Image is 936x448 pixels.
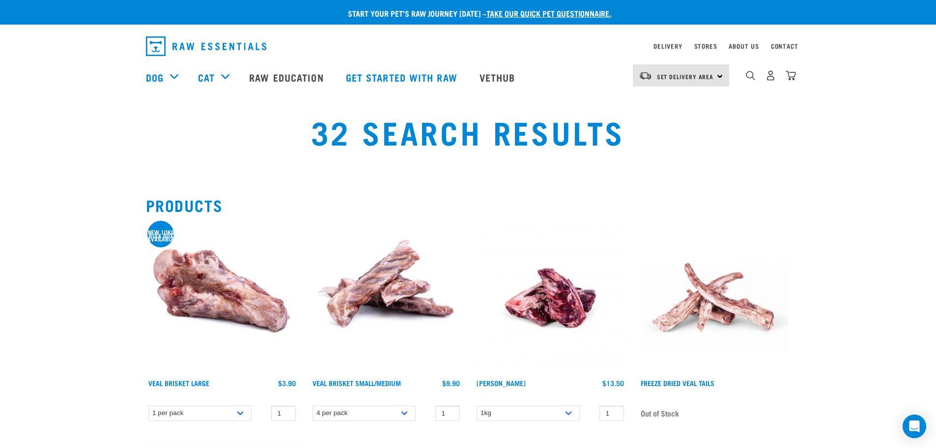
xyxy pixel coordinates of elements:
[486,11,611,15] a: take our quick pet questionnaire.
[470,58,528,97] a: Vethub
[599,406,624,421] input: 1
[786,70,796,81] img: home-icon@2x.png
[336,58,470,97] a: Get started with Raw
[146,70,164,85] a: Dog
[657,75,714,78] span: Set Delivery Area
[146,222,298,374] img: 1205 Veal Brisket 1pp 01
[271,406,296,421] input: 1
[278,379,296,387] div: $3.90
[771,44,798,48] a: Contact
[239,58,336,97] a: Raw Education
[694,44,717,48] a: Stores
[641,381,714,385] a: Freeze Dried Veal Tails
[138,32,798,60] nav: dropdown navigation
[147,230,175,240] div: new 10kg bulk box available!
[746,71,755,80] img: home-icon-1@2x.png
[310,222,462,374] img: 1207 Veal Brisket 4pp 01
[173,114,762,149] h1: 32 Search Results
[146,196,791,214] h2: Products
[653,44,682,48] a: Delivery
[903,415,926,438] div: Open Intercom Messenger
[477,381,526,385] a: [PERSON_NAME]
[312,381,401,385] a: Veal Brisket Small/Medium
[198,70,215,85] a: Cat
[442,379,460,387] div: $9.90
[474,222,626,374] img: Venison Brisket Bone 1662
[639,71,652,80] img: van-moving.png
[638,222,791,374] img: FD Veal Tail White Background
[148,381,209,385] a: Veal Brisket Large
[435,406,460,421] input: 1
[146,36,266,56] img: Raw Essentials Logo
[766,70,776,81] img: user.png
[602,379,624,387] div: $13.50
[641,406,679,420] span: Out of Stock
[729,44,759,48] a: About Us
